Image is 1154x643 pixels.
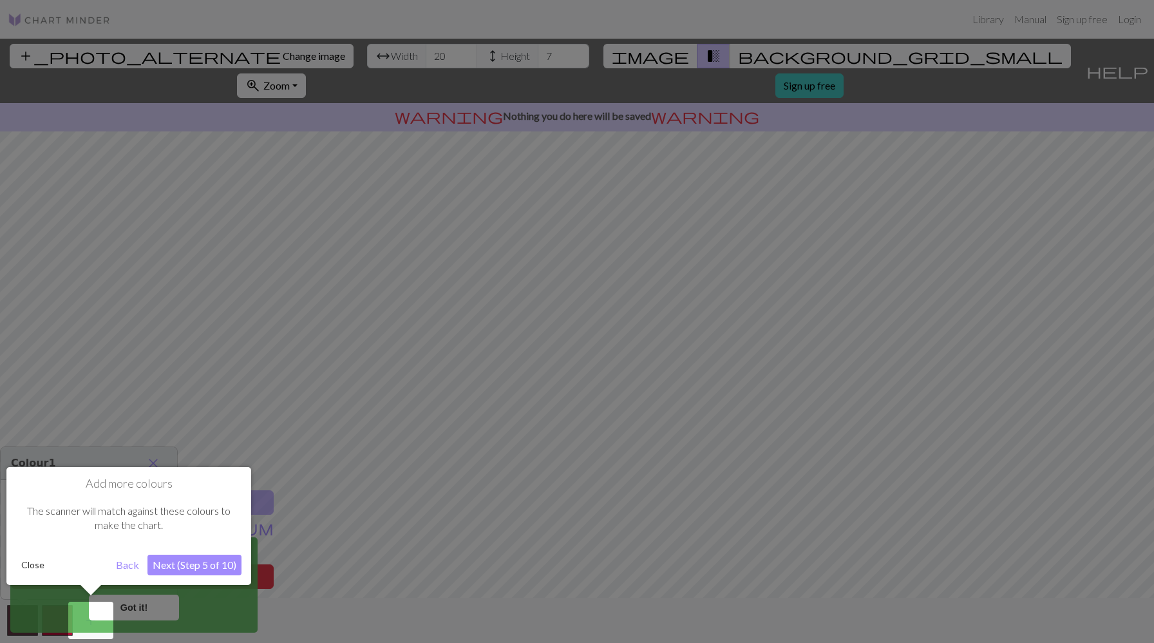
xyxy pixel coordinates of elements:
[16,491,241,546] div: The scanner will match against these colours to make the chart.
[111,555,144,575] button: Back
[16,555,50,575] button: Close
[147,555,241,575] button: Next (Step 5 of 10)
[6,467,251,585] div: Add more colours
[16,477,241,491] h1: Add more colours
